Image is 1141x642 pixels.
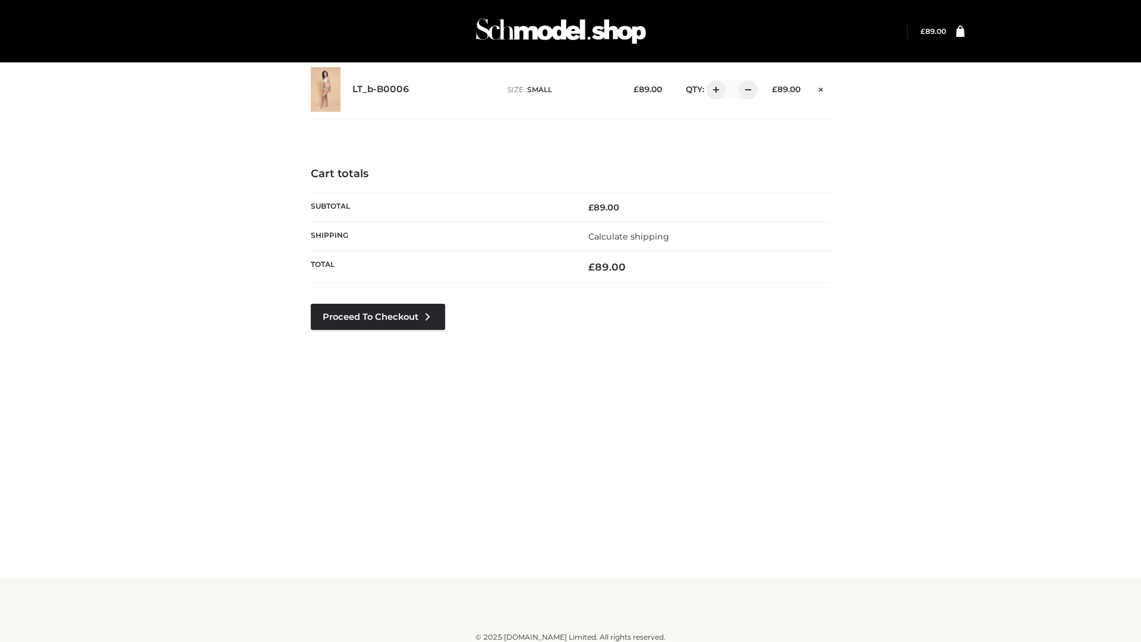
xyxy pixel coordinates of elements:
p: size : [508,84,615,95]
img: Schmodel Admin 964 [472,8,650,55]
a: Remove this item [812,80,830,96]
span: £ [588,261,595,273]
bdi: 89.00 [588,261,626,273]
span: SMALL [527,85,552,94]
th: Subtotal [311,193,570,222]
a: Calculate shipping [588,231,669,242]
bdi: 89.00 [588,202,619,213]
span: £ [588,202,594,213]
a: £89.00 [921,27,946,36]
th: Shipping [311,222,570,251]
span: £ [633,84,639,94]
span: £ [921,27,925,36]
a: LT_b-B0006 [352,84,409,95]
span: £ [772,84,777,94]
bdi: 89.00 [633,84,662,94]
img: LT_b-B0006 - SMALL [311,67,341,112]
bdi: 89.00 [772,84,800,94]
div: QTY: [674,80,754,99]
h4: Cart totals [311,168,830,181]
a: Proceed to Checkout [311,304,445,330]
th: Total [311,251,570,283]
bdi: 89.00 [921,27,946,36]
